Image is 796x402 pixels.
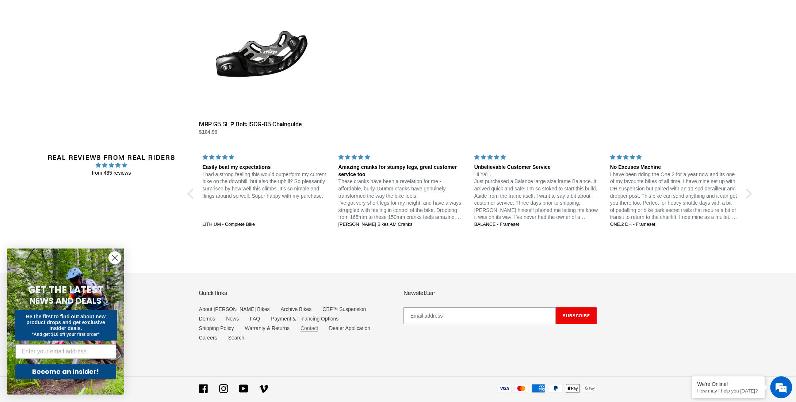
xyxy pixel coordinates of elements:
[8,40,19,51] div: Navigation go back
[4,200,139,225] textarea: Type your message and hit 'Enter'
[271,316,338,322] a: Payment & Financing Options
[610,164,737,171] div: No Excuses Machine
[28,283,103,296] span: GET THE LATEST
[474,171,601,221] p: Hi Ya’ll. Just purchased a Balance large size frame Balance. It arrived quick and safe! I’m so st...
[199,325,234,331] a: Shipping Policy
[610,153,737,161] div: 5 stars
[40,161,183,169] span: 4.96 stars
[301,325,318,331] a: Contact
[49,41,134,50] div: Chat with us now
[697,388,759,394] p: How may I help you today?
[563,313,590,318] span: Subscribe
[338,164,466,178] div: Amazing cranks for stumpy legs, great customer service too
[30,295,102,307] span: NEWS AND DEALS
[338,153,466,161] div: 5 stars
[329,325,370,331] a: Dealer Application
[697,381,759,387] div: We're Online!
[474,164,601,171] div: Unbelievable Customer Service
[245,325,290,331] a: Warranty & Returns
[203,153,330,161] div: 5 stars
[199,306,270,312] a: About [PERSON_NAME] Bikes
[203,221,330,228] a: LITHIUM - Complete Bike
[40,169,183,177] span: from 485 reviews
[403,307,556,324] input: Email address
[226,316,239,322] a: News
[120,4,137,21] div: Minimize live chat window
[228,335,244,341] a: Search
[403,289,597,296] p: Newsletter
[281,306,312,312] a: Archive Bikes
[323,306,366,312] a: CBF™ Suspension
[203,171,330,200] p: I had a strong feeling this would outperform my current bike on the downhill, but also the uphill...
[610,221,737,228] a: ONE.2 DH - Frameset
[474,153,601,161] div: 5 stars
[15,344,116,359] input: Enter your email address
[26,314,106,331] span: Be the first to find out about new product drops and get exclusive insider deals.
[474,221,601,228] a: BALANCE - Frameset
[338,178,466,221] p: These cranks have been a revelation for me - affordable, burly 150mm cranks have genuinely transf...
[556,307,597,324] button: Subscribe
[199,316,215,322] a: Demos
[40,153,183,162] h2: Real Reviews from Real Riders
[203,164,330,171] div: Easily beat my expectations
[23,37,42,55] img: d_696896380_company_1647369064580_696896380
[32,332,99,337] span: *And get $10 off your first order*
[250,316,260,322] a: FAQ
[108,251,121,264] button: Close dialog
[338,221,466,228] a: [PERSON_NAME] Bikes AM Cranks
[42,92,101,166] span: We're online!
[610,171,737,221] p: I have been riding the One.2 for a year now and its one of my favourite bikes of all time. I have...
[15,364,116,379] button: Become an Insider!
[199,335,217,341] a: Careers
[199,289,393,296] p: Quick links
